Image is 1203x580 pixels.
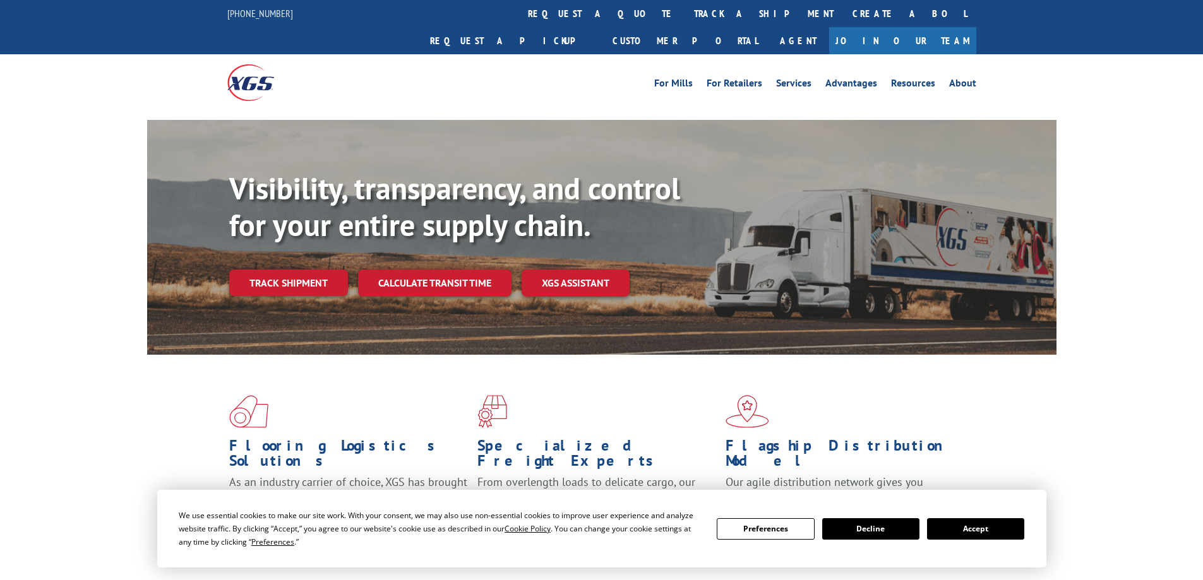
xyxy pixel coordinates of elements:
[776,78,811,92] a: Services
[949,78,976,92] a: About
[522,269,630,297] a: XGS ASSISTANT
[229,269,348,296] a: Track shipment
[717,518,814,540] button: Preferences
[927,518,1024,540] button: Accept
[726,475,958,504] span: Our agile distribution network gives you nationwide inventory management on demand.
[477,395,507,428] img: xgs-icon-focused-on-flooring-red
[358,269,512,297] a: Calculate transit time
[229,169,680,244] b: Visibility, transparency, and control for your entire supply chain.
[477,475,716,531] p: From overlength loads to delicate cargo, our experienced staff knows the best way to move your fr...
[179,509,702,548] div: We use essential cookies to make our site work. With your consent, we may also use non-essential ...
[251,536,294,547] span: Preferences
[229,475,467,519] span: As an industry carrier of choice, XGS has brought innovation and dedication to flooring logistics...
[505,523,551,534] span: Cookie Policy
[477,438,716,475] h1: Specialized Freight Experts
[707,78,762,92] a: For Retailers
[421,27,603,54] a: Request a pickup
[767,27,829,54] a: Agent
[822,518,919,540] button: Decline
[726,438,964,475] h1: Flagship Distribution Model
[229,395,268,428] img: xgs-icon-total-supply-chain-intelligence-red
[726,395,769,428] img: xgs-icon-flagship-distribution-model-red
[157,490,1046,567] div: Cookie Consent Prompt
[229,438,468,475] h1: Flooring Logistics Solutions
[603,27,767,54] a: Customer Portal
[829,27,976,54] a: Join Our Team
[227,7,293,20] a: [PHONE_NUMBER]
[891,78,935,92] a: Resources
[825,78,877,92] a: Advantages
[654,78,693,92] a: For Mills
